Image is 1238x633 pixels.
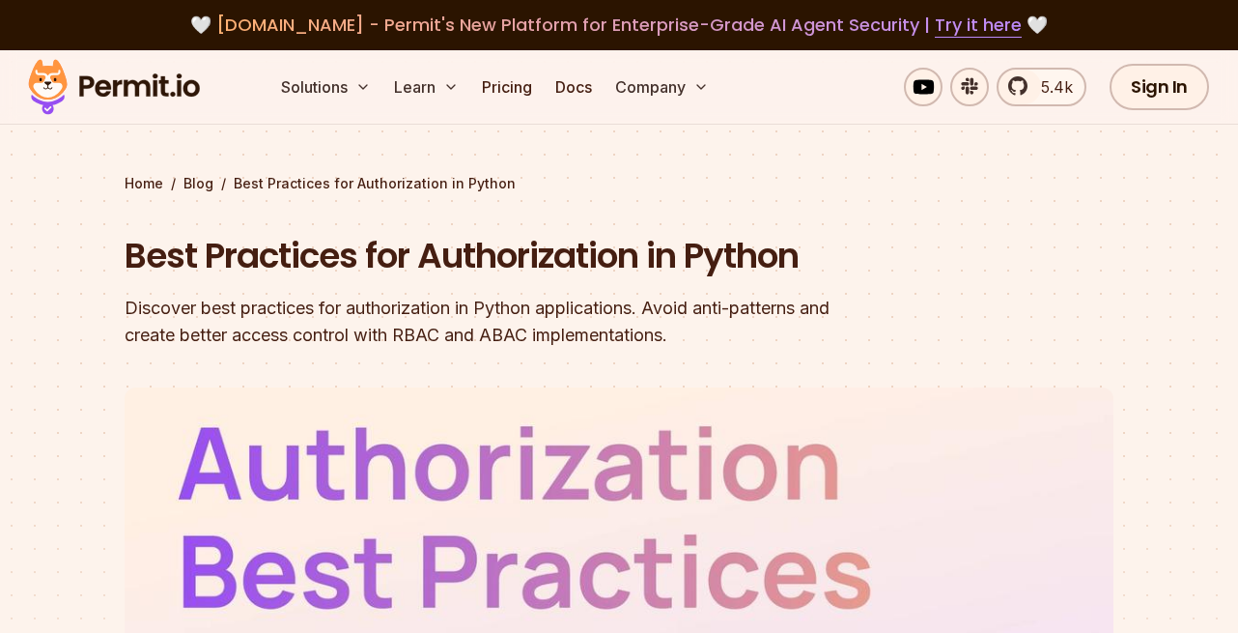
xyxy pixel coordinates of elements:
button: Solutions [273,68,379,106]
button: Company [607,68,717,106]
div: 🤍 🤍 [46,12,1192,39]
div: Discover best practices for authorization in Python applications. Avoid anti-patterns and create ... [125,295,866,349]
a: Try it here [935,13,1022,38]
a: Home [125,174,163,193]
h1: Best Practices for Authorization in Python [125,232,866,280]
a: Docs [548,68,600,106]
img: Permit logo [19,54,209,120]
span: [DOMAIN_NAME] - Permit's New Platform for Enterprise-Grade AI Agent Security | [216,13,1022,37]
button: Learn [386,68,466,106]
a: Blog [183,174,213,193]
div: / / [125,174,1113,193]
span: 5.4k [1029,75,1073,99]
a: 5.4k [997,68,1086,106]
a: Sign In [1110,64,1209,110]
a: Pricing [474,68,540,106]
